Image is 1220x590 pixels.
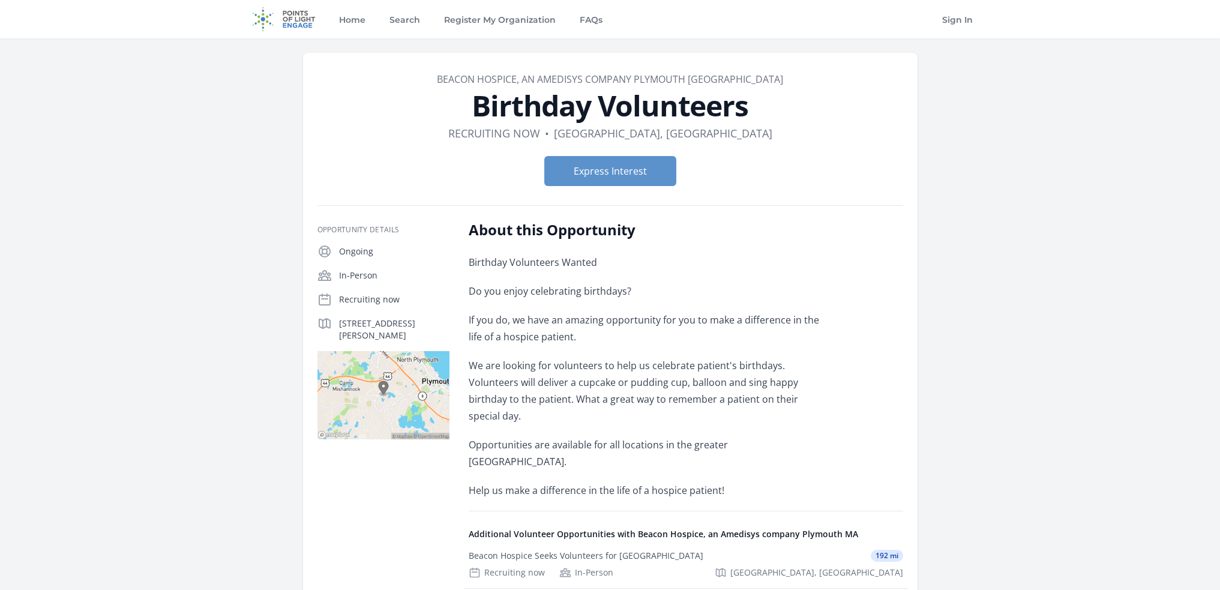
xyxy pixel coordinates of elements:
[464,540,908,588] a: Beacon Hospice Seeks Volunteers for [GEOGRAPHIC_DATA] 192 mi Recruiting now In-Person [GEOGRAPHIC...
[339,318,449,342] p: [STREET_ADDRESS][PERSON_NAME]
[730,567,903,579] span: [GEOGRAPHIC_DATA], [GEOGRAPHIC_DATA]
[339,269,449,281] p: In-Person
[469,567,545,579] div: Recruiting now
[469,436,820,470] p: Opportunities are available for all locations in the greater [GEOGRAPHIC_DATA].
[554,125,772,142] dd: [GEOGRAPHIC_DATA], [GEOGRAPHIC_DATA]
[448,125,540,142] dd: Recruiting now
[469,254,820,271] p: Birthday Volunteers Wanted
[317,351,449,439] img: Map
[559,567,613,579] div: In-Person
[469,528,903,540] h4: Additional Volunteer Opportunities with Beacon Hospice, an Amedisys company Plymouth MA
[469,550,703,562] div: Beacon Hospice Seeks Volunteers for [GEOGRAPHIC_DATA]
[871,550,903,562] span: 192 mi
[545,125,549,142] div: •
[469,357,820,424] p: We are looking for volunteers to help us celebrate patient's birthdays. Volunteers will deliver a...
[469,283,820,300] p: Do you enjoy celebrating birthdays?
[317,91,903,120] h1: Birthday Volunteers
[544,156,676,186] button: Express Interest
[339,293,449,306] p: Recruiting now
[339,245,449,257] p: Ongoing
[469,312,820,345] p: If you do, we have an amazing opportunity for you to make a difference in the life of a hospice p...
[437,73,783,86] a: Beacon Hospice, an Amedisys company Plymouth [GEOGRAPHIC_DATA]
[317,225,449,235] h3: Opportunity Details
[469,482,820,499] p: Help us make a difference in the life of a hospice patient!
[469,220,820,239] h2: About this Opportunity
